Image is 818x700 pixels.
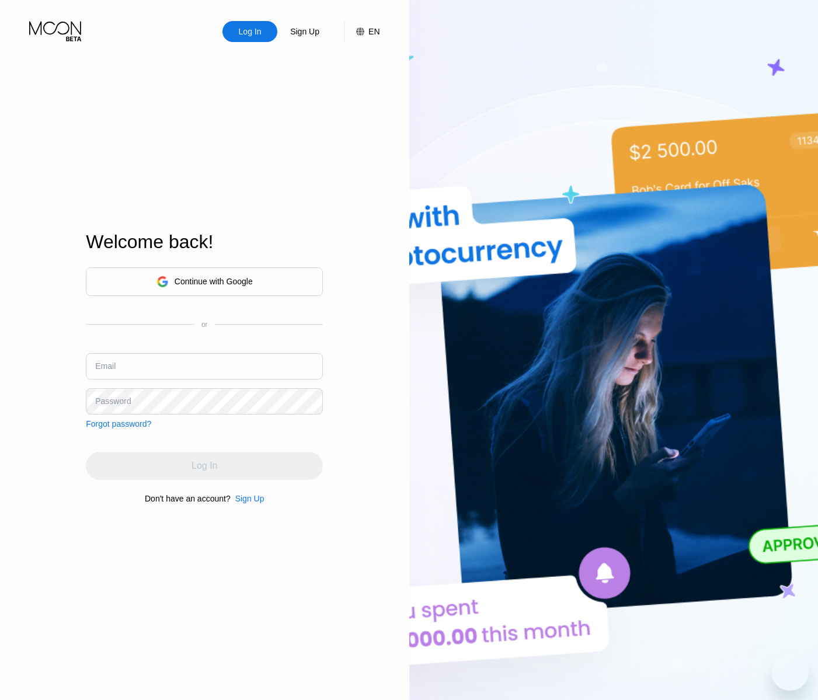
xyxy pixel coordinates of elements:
[231,494,264,503] div: Sign Up
[86,419,151,429] div: Forgot password?
[201,321,208,329] div: or
[289,26,321,37] div: Sign Up
[277,21,332,42] div: Sign Up
[771,653,809,691] iframe: Button to launch messaging window
[175,277,253,286] div: Continue with Google
[145,494,231,503] div: Don't have an account?
[344,21,380,42] div: EN
[238,26,263,37] div: Log In
[95,396,131,406] div: Password
[235,494,264,503] div: Sign Up
[222,21,277,42] div: Log In
[368,27,380,36] div: EN
[86,231,323,253] div: Welcome back!
[86,267,323,296] div: Continue with Google
[95,361,116,371] div: Email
